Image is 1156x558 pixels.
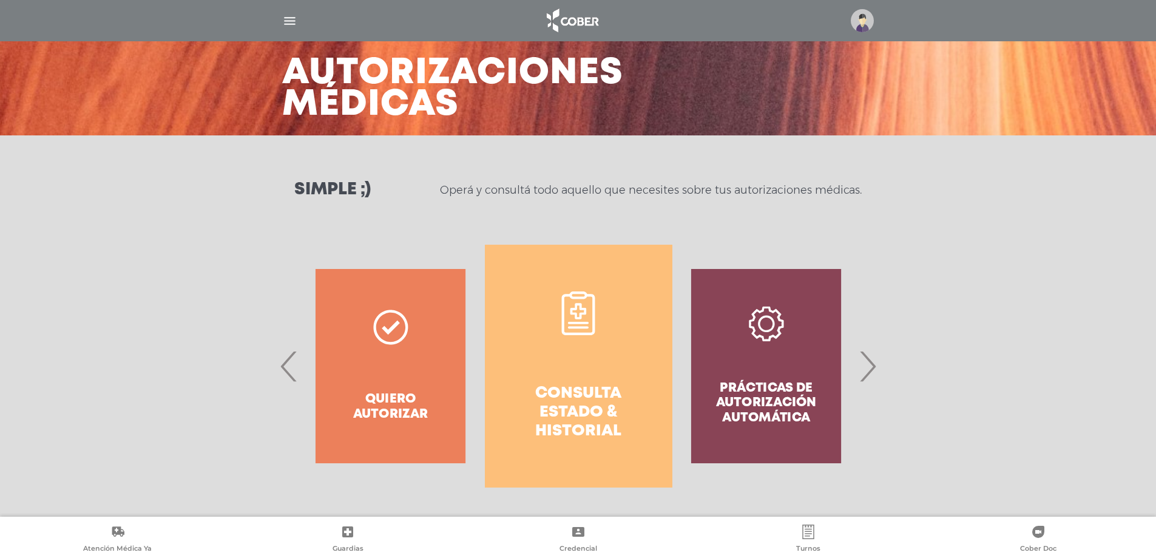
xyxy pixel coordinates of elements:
[440,183,862,197] p: Operá y consultá todo aquello que necesites sobre tus autorizaciones médicas.
[924,525,1154,556] a: Cober Doc
[277,333,301,399] span: Previous
[1020,544,1056,555] span: Cober Doc
[83,544,152,555] span: Atención Médica Ya
[232,525,462,556] a: Guardias
[485,245,672,488] a: Consulta estado & historial
[282,13,297,29] img: Cober_menu-lines-white.svg
[333,544,363,555] span: Guardias
[559,544,597,555] span: Credencial
[851,9,874,32] img: profile-placeholder.svg
[856,333,879,399] span: Next
[463,525,693,556] a: Credencial
[693,525,923,556] a: Turnos
[2,525,232,556] a: Atención Médica Ya
[540,6,604,35] img: logo_cober_home-white.png
[507,384,651,441] h4: Consulta estado & historial
[294,182,371,199] h3: Simple ;)
[282,58,623,121] h3: Autorizaciones médicas
[796,544,820,555] span: Turnos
